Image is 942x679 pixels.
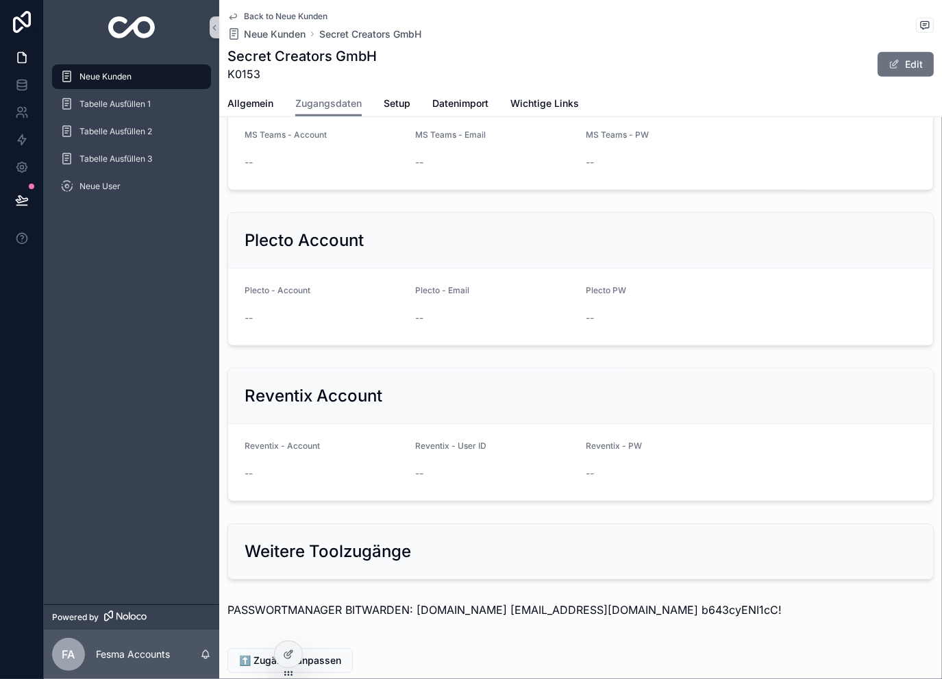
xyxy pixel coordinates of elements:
h2: Weitere Toolzugänge [245,541,411,563]
a: Secret Creators GmbH [319,27,421,41]
span: Wichtige Links [510,97,579,110]
button: Edit [878,52,934,77]
h1: Secret Creators GmbH [227,47,377,66]
span: FA [62,646,75,663]
a: Tabelle Ausfüllen 1 [52,92,211,116]
span: -- [245,156,253,169]
p: PASSWORTMANAGER BITWARDEN: [DOMAIN_NAME] [EMAIL_ADDRESS][DOMAIN_NAME] b643cyENI1cC! [227,602,934,618]
span: Back to Neue Kunden [244,11,327,22]
span: Tabelle Ausfüllen 2 [79,126,152,137]
a: Setup [384,91,410,119]
button: ⬆️ Zugänge anpassen [227,648,353,673]
p: Fesma Accounts [96,647,170,661]
span: Tabelle Ausfüllen 3 [79,153,152,164]
span: -- [415,467,423,480]
span: -- [415,156,423,169]
span: MS Teams - Email [415,129,486,140]
span: Plecto - Account [245,285,310,295]
span: -- [586,156,595,169]
span: Neue User [79,181,121,192]
div: scrollable content [44,55,219,217]
a: Neue Kunden [227,27,306,41]
a: Tabelle Ausfüllen 2 [52,119,211,144]
span: -- [586,467,595,480]
a: Back to Neue Kunden [227,11,327,22]
span: Reventix - User ID [415,441,486,451]
a: Datenimport [432,91,488,119]
span: Tabelle Ausfüllen 1 [79,99,151,110]
a: Neue User [52,174,211,199]
span: -- [245,467,253,480]
span: Neue Kunden [244,27,306,41]
span: Reventix - Account [245,441,320,451]
span: Neue Kunden [79,71,132,82]
span: Plecto PW [586,285,627,295]
h2: Reventix Account [245,385,382,407]
span: MS Teams - PW [586,129,649,140]
span: Plecto - Email [415,285,469,295]
span: Zugangsdaten [295,97,362,110]
span: -- [245,311,253,325]
a: Wichtige Links [510,91,579,119]
h2: Plecto Account [245,230,364,251]
a: Neue Kunden [52,64,211,89]
span: ⬆️ Zugänge anpassen [239,654,341,667]
a: Tabelle Ausfüllen 3 [52,147,211,171]
span: Setup [384,97,410,110]
a: Zugangsdaten [295,91,362,117]
a: Allgemein [227,91,273,119]
span: Reventix - PW [586,441,643,451]
span: -- [415,311,423,325]
span: Powered by [52,612,99,623]
span: Datenimport [432,97,488,110]
span: Allgemein [227,97,273,110]
span: MS Teams - Account [245,129,327,140]
img: App logo [108,16,156,38]
span: K0153 [227,66,377,82]
a: Powered by [44,604,219,630]
span: -- [586,311,595,325]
